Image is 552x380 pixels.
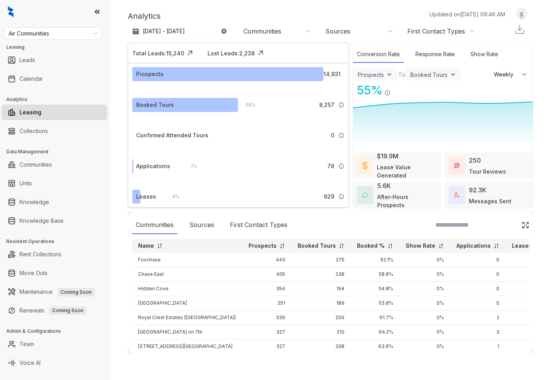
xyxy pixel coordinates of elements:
td: 0% [399,282,450,296]
td: 327 [242,339,291,354]
img: sorting [279,243,285,249]
li: Team [2,336,107,352]
td: 0% [399,296,450,311]
img: logo [8,6,14,17]
img: Click Icon [390,83,402,94]
td: 189 [291,296,351,311]
td: 62.1% [351,253,399,267]
div: Messages Sent [469,197,511,205]
div: Sources [325,27,350,36]
h3: Admin & Configurations [6,328,109,335]
td: 210 [291,325,351,339]
div: Applications [136,162,170,170]
td: 208 [291,339,351,354]
div: Communities [132,216,177,234]
li: Leads [2,52,107,68]
td: 351 [242,296,291,311]
td: Hidden Cove [132,282,242,296]
p: Leases [512,242,532,250]
td: 64.2% [351,325,399,339]
div: Leases [136,192,156,201]
a: Calendar [20,71,43,87]
div: Prospects [358,71,384,78]
img: SearchIcon [505,222,512,228]
td: [STREET_ADDRESS][GEOGRAPHIC_DATA] [132,339,242,354]
a: Leasing [20,105,41,120]
td: 11 [506,282,547,296]
span: Air Communities [9,28,97,39]
div: Lease Value Generated [377,163,437,179]
li: Maintenance [2,284,107,300]
h3: Data Management [6,148,109,155]
div: 55 % [353,82,383,99]
div: Lost Leads: 2,238 [208,49,255,57]
td: 29 [506,253,547,267]
a: Move Outs [20,265,48,281]
p: Booked % [357,242,385,250]
div: Booked Tours [410,71,447,78]
td: 238 [291,267,351,282]
td: 63.6% [351,339,399,354]
td: Royal Crest Estates ([GEOGRAPHIC_DATA]) [132,311,242,325]
span: 8,257 [319,101,334,109]
td: Foxchase [132,253,242,267]
li: Knowledge [2,194,107,210]
p: Prospects [248,242,277,250]
p: Show Rate [406,242,435,250]
a: Units [20,176,32,191]
div: Booked Tours [136,101,174,109]
img: Info [338,163,344,169]
a: Communities [20,157,52,172]
img: Info [338,132,344,139]
td: [GEOGRAPHIC_DATA] [132,296,242,311]
td: 0% [399,339,450,354]
a: Voice AI [20,355,41,371]
div: 55 % [238,101,256,109]
td: 58.8% [351,267,399,282]
div: Communities [243,27,281,36]
p: Applications [456,242,491,250]
span: 14,931 [323,70,341,78]
h3: Resident Operations [6,238,109,245]
div: $19.9M [377,151,398,161]
td: 54.8% [351,282,399,296]
img: sorting [339,243,344,249]
h3: Analytics [6,96,109,103]
li: Collections [2,123,107,139]
img: TourReviews [454,163,460,168]
td: 0 [450,282,506,296]
td: 21 [506,296,547,311]
img: ViewFilterArrow [449,71,457,78]
div: 92.3K [469,185,486,195]
img: Info [384,90,390,96]
li: Move Outs [2,265,107,281]
td: 405 [242,267,291,282]
div: 5.6K [377,181,391,190]
img: LeaseValue [362,161,367,170]
td: 339 [242,311,291,325]
a: Collections [20,123,48,139]
div: First Contact Types [226,216,291,234]
div: Sources [185,216,218,234]
p: [DATE] - [DATE] [143,27,185,35]
p: Analytics [128,10,161,22]
div: Prospects [136,70,163,78]
img: TotalFum [454,192,460,198]
div: 250 [469,156,481,165]
a: RenewalsComing Soon [20,303,87,318]
a: Team [20,336,34,352]
img: Info [338,194,344,200]
td: 0 [450,296,506,311]
img: sorting [438,243,444,249]
li: Units [2,176,107,191]
li: Voice AI [2,355,107,371]
button: Weekly [489,67,533,82]
td: 209 [291,311,351,325]
td: 2 [450,311,506,325]
a: Knowledge Base [20,213,64,229]
td: 61.7% [351,311,399,325]
td: 0% [399,311,450,325]
a: Leads [20,52,35,68]
td: 8 [506,267,547,282]
td: 443 [242,253,291,267]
